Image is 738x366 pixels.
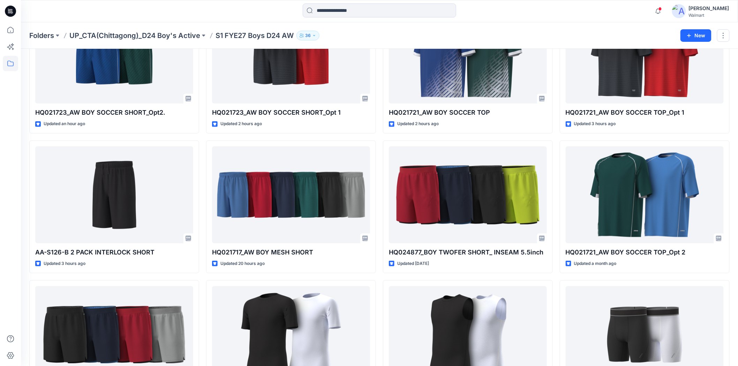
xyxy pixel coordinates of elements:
p: AA-S126-B 2 PACK INTERLOCK SHORT [35,247,193,257]
a: HQ021717_AW BOY MESH SHORT [212,146,370,243]
p: Updated an hour ago [44,120,85,128]
div: Walmart [689,13,729,18]
p: HQ021723_AW BOY SOCCER SHORT_Opt 1 [212,108,370,117]
img: avatar [672,4,686,18]
a: HQ021721_AW BOY SOCCER TOP_Opt 2 [566,146,724,243]
p: 36 [305,32,311,39]
a: HQ024877_BOY TWOFER SHORT_ INSEAM 5.5inch [389,146,547,243]
p: Updated 3 hours ago [44,260,85,267]
p: Updated 20 hours ago [220,260,265,267]
p: Updated 2 hours ago [220,120,262,128]
p: Updated [DATE] [397,260,429,267]
a: HQ021723_AW BOY SOCCER SHORT_Opt 1 [212,7,370,104]
p: HQ021717_AW BOY MESH SHORT [212,247,370,257]
a: HQ021723_AW BOY SOCCER SHORT_Opt2. [35,7,193,104]
button: New [680,29,711,42]
p: HQ021721_AW BOY SOCCER TOP [389,108,547,117]
p: HQ024877_BOY TWOFER SHORT_ INSEAM 5.5inch [389,247,547,257]
button: 36 [296,31,319,40]
p: Updated a month ago [574,260,617,267]
a: HQ021721_AW BOY SOCCER TOP [389,7,547,104]
p: Updated 2 hours ago [397,120,439,128]
p: HQ021721_AW BOY SOCCER TOP_Opt 2 [566,247,724,257]
p: Updated 3 hours ago [574,120,616,128]
a: UP_CTA(Chittagong)_D24 Boy's Active [69,31,200,40]
p: HQ021723_AW BOY SOCCER SHORT_Opt2. [35,108,193,117]
div: [PERSON_NAME] [689,4,729,13]
a: AA-S126-B 2 PACK INTERLOCK SHORT [35,146,193,243]
p: S1 FYE27 Boys D24 AW [216,31,294,40]
p: HQ021721_AW BOY SOCCER TOP_Opt 1 [566,108,724,117]
a: HQ021721_AW BOY SOCCER TOP_Opt 1 [566,7,724,104]
a: Folders [29,31,54,40]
